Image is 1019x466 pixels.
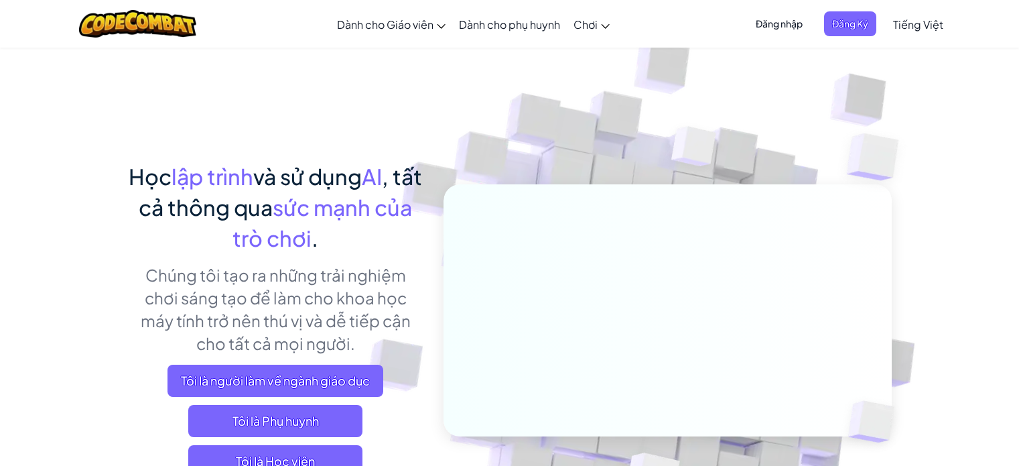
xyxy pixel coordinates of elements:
a: Tiếng Việt [886,6,950,42]
a: Tôi là Phụ huynh [188,405,362,437]
span: Tiếng Việt [893,17,943,32]
span: Học [129,163,172,190]
p: Chúng tôi tạo ra những trải nghiệm chơi sáng tạo để làm cho khoa học máy tính trở nên thú vị và d... [128,264,423,355]
img: CodeCombat logo [79,10,196,38]
span: lập trình [172,163,253,190]
span: sức mạnh của trò chơi [232,194,412,251]
span: Dành cho Giáo viên [337,17,433,32]
span: . [312,225,318,251]
span: và sử dụng [253,163,362,190]
a: Dành cho Giáo viên [330,6,452,42]
button: Đăng nhập [748,11,811,36]
img: Overlap cubes [646,100,742,200]
button: Đăng Ký [824,11,876,36]
a: Tôi là người làm về ngành giáo dục [167,365,383,397]
a: Chơi [567,6,616,42]
span: AI [362,163,382,190]
a: Dành cho phụ huynh [452,6,567,42]
img: Overlap cubes [820,101,936,214]
span: Chơi [573,17,598,32]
